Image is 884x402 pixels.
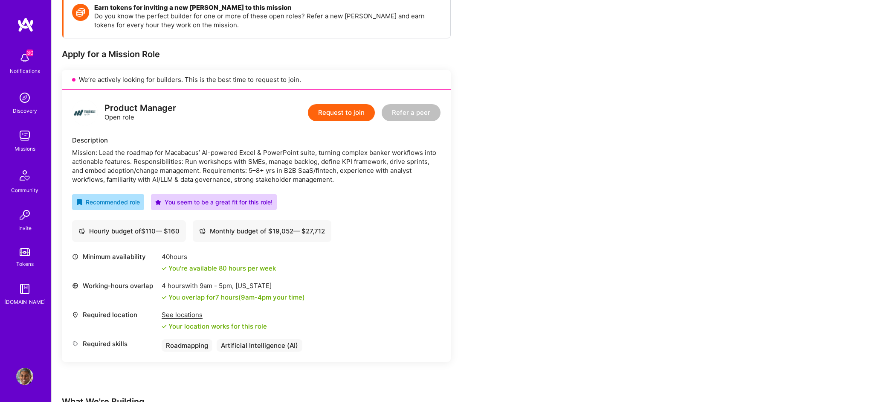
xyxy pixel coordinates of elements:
[72,283,78,289] i: icon World
[199,228,206,234] i: icon Cash
[155,199,161,205] i: icon PurpleStar
[382,104,441,121] button: Refer a peer
[20,248,30,256] img: tokens
[72,281,157,290] div: Working-hours overlap
[16,280,33,297] img: guide book
[162,264,276,273] div: You're available 80 hours per week
[72,4,89,21] img: Token icon
[199,227,325,236] div: Monthly budget of $ 19,052 — $ 27,712
[104,104,176,113] div: Product Manager
[162,295,167,300] i: icon Check
[94,4,442,12] h4: Earn tokens for inviting a new [PERSON_NAME] to this mission
[72,148,441,184] div: Mission: Lead the roadmap for Macabacus’ AI-powered Excel & PowerPoint suite, turning complex ban...
[14,144,35,153] div: Missions
[72,312,78,318] i: icon Location
[76,199,82,205] i: icon RecommendedBadge
[16,127,33,144] img: teamwork
[72,310,157,319] div: Required location
[76,198,140,207] div: Recommended role
[217,339,302,352] div: Artificial Intelligence (AI)
[94,12,442,29] p: Do you know the perfect builder for one or more of these open roles? Refer a new [PERSON_NAME] an...
[241,293,271,301] span: 9am - 4pm
[104,104,176,122] div: Open role
[78,228,85,234] i: icon Cash
[16,259,34,268] div: Tokens
[168,293,305,302] div: You overlap for 7 hours ( your time)
[18,224,32,233] div: Invite
[72,252,157,261] div: Minimum availability
[72,136,441,145] div: Description
[162,281,305,290] div: 4 hours with [US_STATE]
[62,70,451,90] div: We’re actively looking for builders. This is the best time to request to join.
[26,50,33,56] span: 30
[10,67,40,76] div: Notifications
[308,104,375,121] button: Request to join
[162,252,276,261] div: 40 hours
[62,49,451,60] div: Apply for a Mission Role
[162,266,167,271] i: icon Check
[16,368,33,385] img: User Avatar
[13,106,37,115] div: Discovery
[198,282,235,290] span: 9am - 5pm ,
[78,227,180,236] div: Hourly budget of $ 110 — $ 160
[162,339,212,352] div: Roadmapping
[72,253,78,260] i: icon Clock
[162,324,167,329] i: icon Check
[14,368,35,385] a: User Avatar
[14,165,35,186] img: Community
[72,100,98,125] img: logo
[16,89,33,106] img: discovery
[4,297,46,306] div: [DOMAIN_NAME]
[162,322,267,331] div: Your location works for this role
[155,198,272,207] div: You seem to be a great fit for this role!
[11,186,38,195] div: Community
[72,339,157,348] div: Required skills
[16,207,33,224] img: Invite
[162,310,267,319] div: See locations
[17,17,34,32] img: logo
[72,341,78,347] i: icon Tag
[16,50,33,67] img: bell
